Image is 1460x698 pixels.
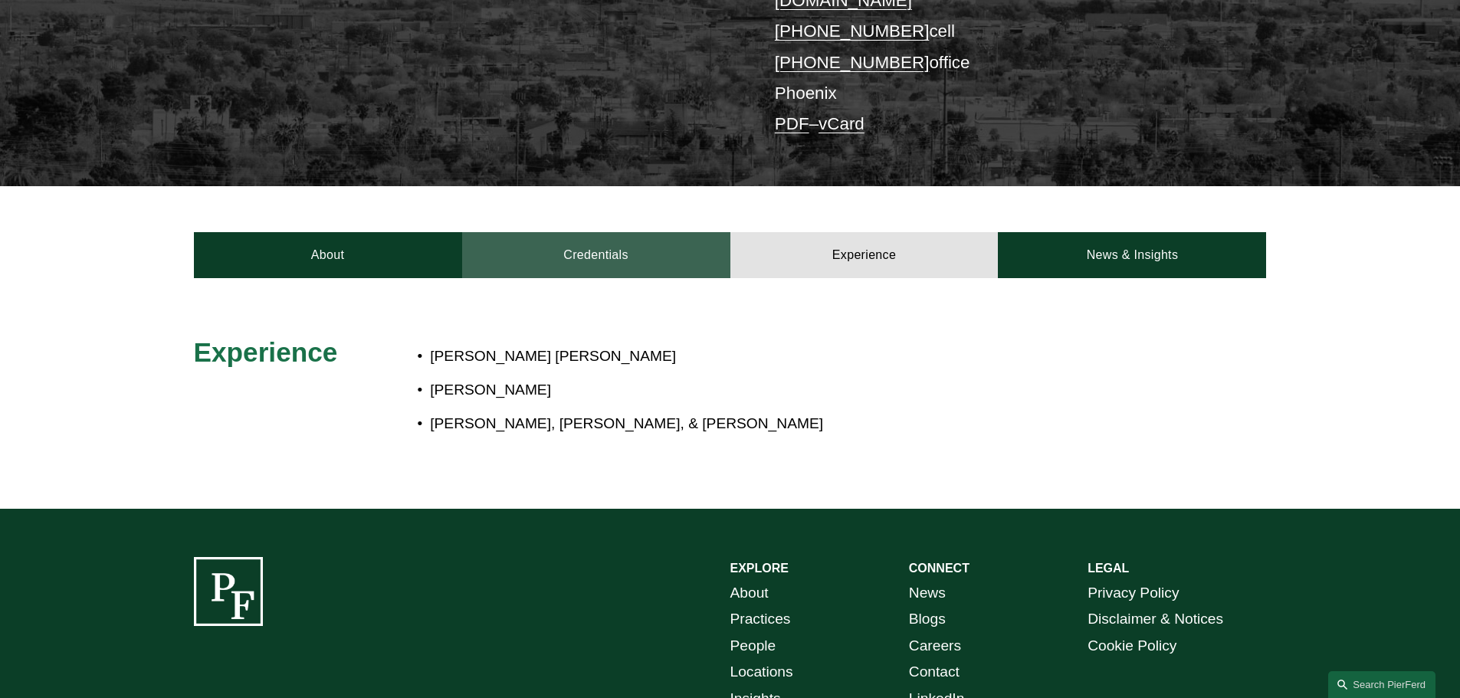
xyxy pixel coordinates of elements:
a: Locations [730,659,793,686]
a: About [730,580,769,607]
a: PDF [775,114,809,133]
strong: CONNECT [909,562,970,575]
span: Experience [194,337,338,367]
a: Disclaimer & Notices [1088,606,1223,633]
a: [PHONE_NUMBER] [775,21,930,41]
a: vCard [819,114,865,133]
a: About [194,232,462,278]
a: Cookie Policy [1088,633,1176,660]
a: News & Insights [998,232,1266,278]
a: [PHONE_NUMBER] [775,53,930,72]
p: [PERSON_NAME], [PERSON_NAME], & [PERSON_NAME] [430,411,1132,437]
a: News [909,580,946,607]
p: [PERSON_NAME] [430,377,1132,404]
a: Experience [730,232,999,278]
strong: LEGAL [1088,562,1129,575]
a: Credentials [462,232,730,278]
strong: EXPLORE [730,562,789,575]
a: Blogs [909,606,946,633]
p: [PERSON_NAME] [PERSON_NAME] [430,343,1132,370]
a: People [730,633,776,660]
a: Practices [730,606,791,633]
a: Search this site [1328,671,1435,698]
a: Privacy Policy [1088,580,1179,607]
a: Contact [909,659,960,686]
a: Careers [909,633,961,660]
